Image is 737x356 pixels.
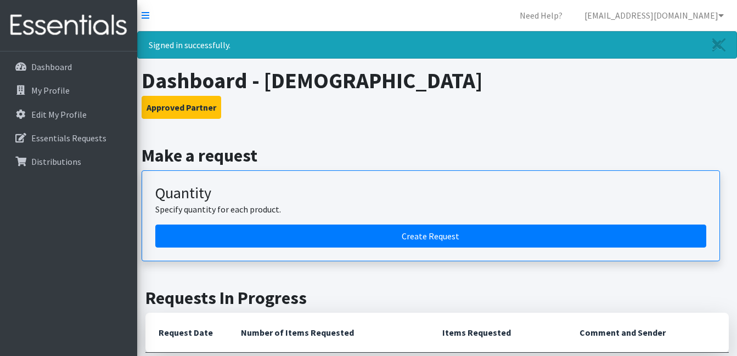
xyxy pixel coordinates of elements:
[4,127,133,149] a: Essentials Requests
[31,133,106,143] p: Essentials Requests
[137,31,737,59] div: Signed in successfully.
[566,313,729,353] th: Comment and Sender
[31,109,87,120] p: Edit My Profile
[31,85,70,96] p: My Profile
[31,61,72,72] p: Dashboard
[142,96,221,119] button: Approved Partner
[155,225,706,248] a: Create a request by quantity
[576,4,733,26] a: [EMAIL_ADDRESS][DOMAIN_NAME]
[31,156,81,167] p: Distributions
[228,313,429,353] th: Number of Items Requested
[429,313,566,353] th: Items Requested
[145,288,729,308] h2: Requests In Progress
[4,7,133,44] img: HumanEssentials
[142,67,733,94] h1: Dashboard - [DEMOGRAPHIC_DATA]
[155,203,706,216] p: Specify quantity for each product.
[4,151,133,173] a: Distributions
[4,79,133,101] a: My Profile
[145,313,228,353] th: Request Date
[142,145,733,166] h2: Make a request
[4,56,133,78] a: Dashboard
[511,4,571,26] a: Need Help?
[4,104,133,125] a: Edit My Profile
[701,32,736,58] a: Close
[155,184,706,203] h3: Quantity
